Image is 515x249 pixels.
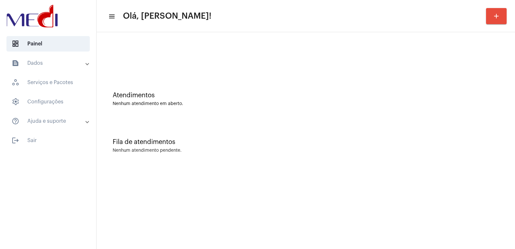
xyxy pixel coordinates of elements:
[108,13,115,20] mat-icon: sidenav icon
[492,12,500,20] mat-icon: add
[6,94,90,110] span: Configurações
[12,59,86,67] mat-panel-title: Dados
[12,117,19,125] mat-icon: sidenav icon
[4,55,96,71] mat-expansion-panel-header: sidenav iconDados
[113,148,182,153] div: Nenhum atendimento pendente.
[123,11,211,21] span: Olá, [PERSON_NAME]!
[5,3,59,29] img: d3a1b5fa-500b-b90f-5a1c-719c20e9830b.png
[6,36,90,52] span: Painel
[113,92,499,99] div: Atendimentos
[4,113,96,129] mat-expansion-panel-header: sidenav iconAjuda e suporte
[6,75,90,90] span: Serviços e Pacotes
[12,137,19,144] mat-icon: sidenav icon
[6,133,90,148] span: Sair
[113,101,499,106] div: Nenhum atendimento em aberto.
[12,40,19,48] span: sidenav icon
[12,59,19,67] mat-icon: sidenav icon
[12,79,19,86] span: sidenav icon
[12,98,19,106] span: sidenav icon
[12,117,86,125] mat-panel-title: Ajuda e suporte
[113,139,499,146] div: Fila de atendimentos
